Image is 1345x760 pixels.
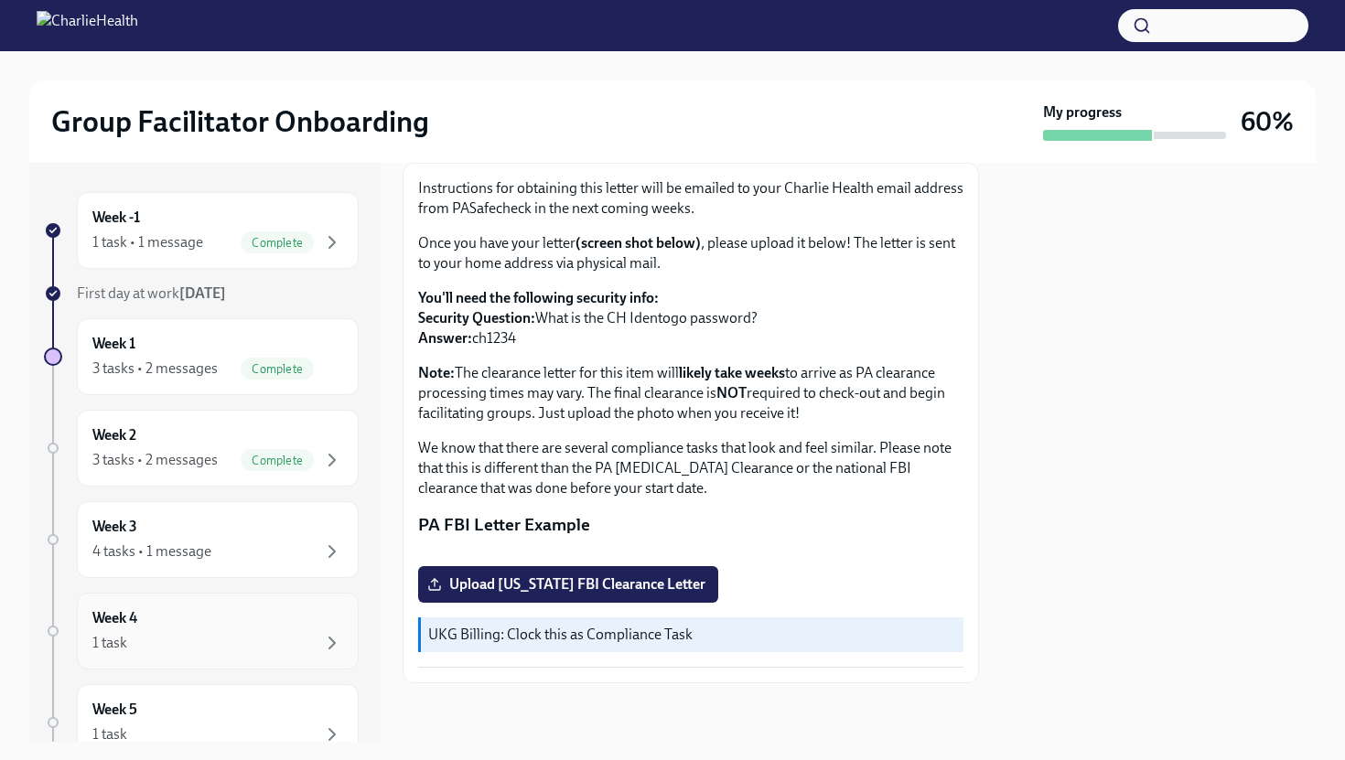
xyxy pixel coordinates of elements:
h3: 60% [1241,105,1294,138]
div: 1 task [92,724,127,744]
strong: My progress [1043,102,1122,123]
h6: Week 1 [92,334,135,354]
strong: You'll need the following security info: [418,289,659,306]
span: Complete [241,454,314,467]
p: We know that there are several compliance tasks that look and feel similar. Please note that this... [418,438,963,498]
span: Complete [241,236,314,250]
img: CharlieHealth [37,11,138,40]
h6: Week 5 [92,700,137,720]
div: 3 tasks • 2 messages [92,359,218,379]
a: Week 34 tasks • 1 message [44,501,359,578]
p: The clearance letter for this item will to arrive as PA clearance processing times may vary. The ... [418,363,963,423]
div: 1 task [92,633,127,653]
strong: Answer: [418,329,472,347]
a: Week 41 task [44,593,359,669]
span: First day at work [77,284,226,302]
p: Instructions for obtaining this letter will be emailed to your Charlie Health email address from ... [418,178,963,219]
p: PA FBI Letter Example [418,513,963,537]
strong: [DATE] [179,284,226,302]
a: Week 23 tasks • 2 messagesComplete [44,410,359,487]
p: What is the CH Identogo password? ch1234 [418,288,963,348]
span: Upload [US_STATE] FBI Clearance Letter [431,575,705,594]
span: Complete [241,362,314,376]
h6: Week 4 [92,608,137,628]
h6: Week 3 [92,517,137,537]
p: UKG Billing: Clock this as Compliance Task [428,625,956,645]
strong: (screen shot below) [576,234,701,252]
div: 4 tasks • 1 message [92,541,211,562]
strong: likely take weeks [679,364,785,381]
strong: Note: [418,364,455,381]
strong: NOT [716,384,747,401]
h6: Week 2 [92,425,136,445]
h6: Week -1 [92,208,140,228]
div: 3 tasks • 2 messages [92,450,218,470]
div: 1 task • 1 message [92,232,203,252]
p: Once you have your letter , please upload it below! The letter is sent to your home address via p... [418,233,963,273]
a: First day at work[DATE] [44,284,359,304]
a: Week 13 tasks • 2 messagesComplete [44,318,359,395]
label: Upload [US_STATE] FBI Clearance Letter [418,566,718,603]
a: Week -11 task • 1 messageComplete [44,192,359,269]
strong: Security Question: [418,309,535,326]
h2: Group Facilitator Onboarding [51,103,429,140]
